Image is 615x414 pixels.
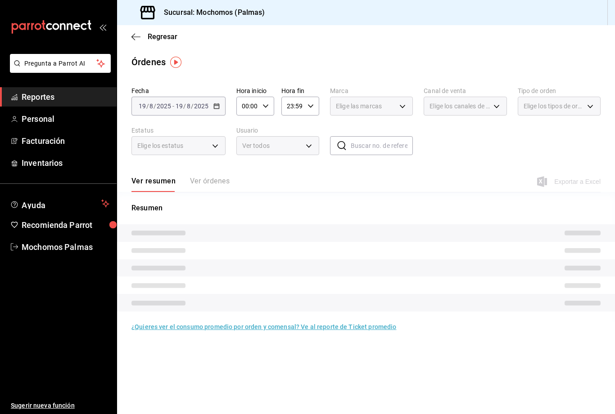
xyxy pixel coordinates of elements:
[6,65,111,75] a: Pregunta a Parrot AI
[518,88,601,94] label: Tipo de orden
[191,102,194,110] span: /
[175,102,183,110] input: --
[430,102,490,111] span: Elige los canales de venta
[22,198,98,209] span: Ayuda
[149,102,154,110] input: --
[131,55,166,69] div: Órdenes
[242,141,303,151] span: Ver todos
[194,102,209,110] input: ----
[131,323,396,330] a: ¿Quieres ver el consumo promedio por orden y comensal? Ve al reporte de Ticket promedio
[524,102,584,111] span: Elige los tipos de orden
[336,102,382,111] span: Elige las marcas
[156,102,172,110] input: ----
[22,157,109,169] span: Inventarios
[170,57,181,68] img: Tooltip marker
[186,102,191,110] input: --
[22,113,109,125] span: Personal
[148,32,177,41] span: Regresar
[236,88,274,94] label: Hora inicio
[183,102,186,110] span: /
[22,241,109,253] span: Mochomos Palmas
[154,102,156,110] span: /
[99,23,106,31] button: open_drawer_menu
[137,141,183,150] span: Elige los estatus
[22,219,109,231] span: Recomienda Parrot
[24,59,97,68] span: Pregunta a Parrot AI
[131,177,230,192] div: navigation tabs
[131,32,177,41] button: Regresar
[351,137,413,155] input: Buscar no. de referencia
[236,127,319,134] label: Usuario
[138,102,146,110] input: --
[146,102,149,110] span: /
[424,88,506,94] label: Canal de venta
[131,88,226,94] label: Fecha
[10,54,111,73] button: Pregunta a Parrot AI
[11,401,109,410] span: Sugerir nueva función
[22,135,109,147] span: Facturación
[22,91,109,103] span: Reportes
[172,102,174,110] span: -
[131,203,601,214] p: Resumen
[330,88,413,94] label: Marca
[131,127,226,134] label: Estatus
[157,7,265,18] h3: Sucursal: Mochomos (Palmas)
[281,88,319,94] label: Hora fin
